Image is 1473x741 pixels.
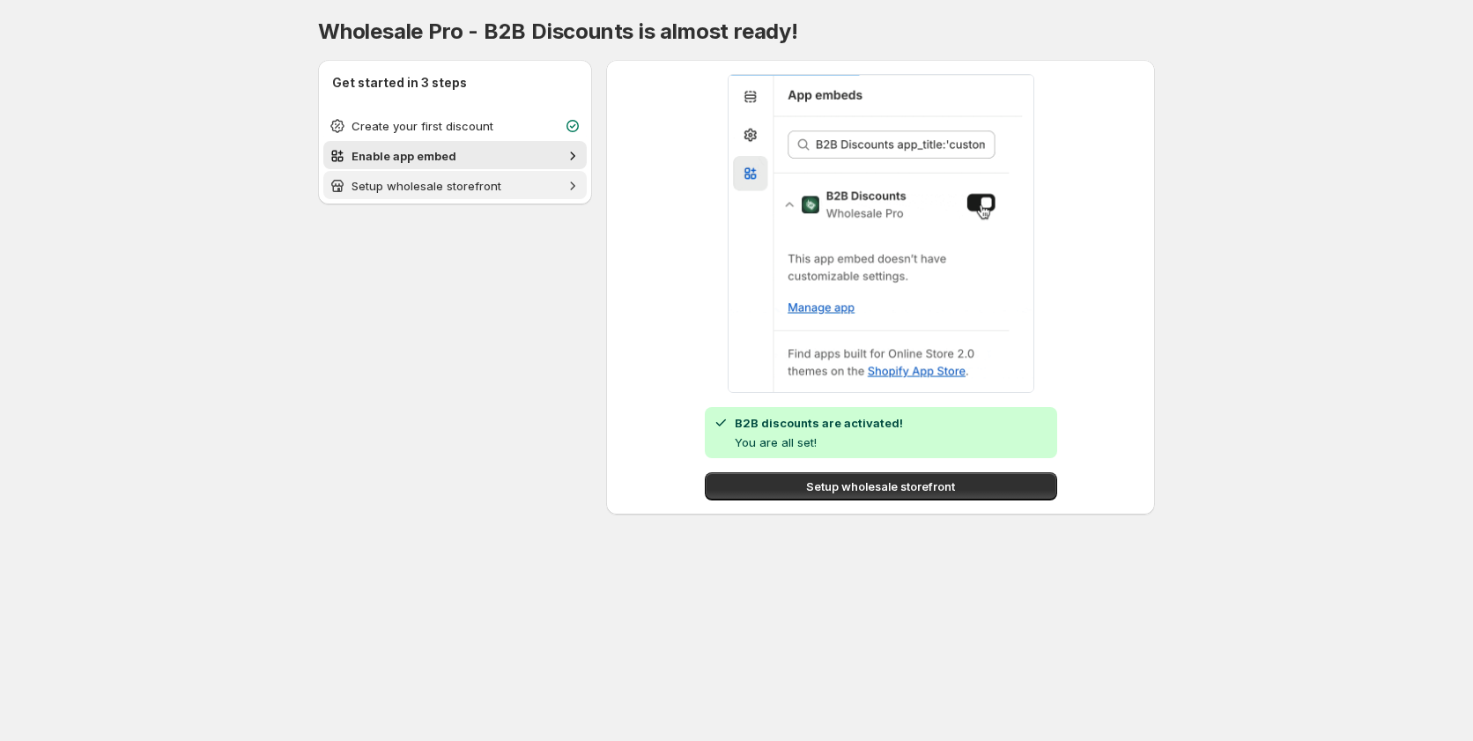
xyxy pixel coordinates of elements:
h2: B2B discounts are activated! [735,414,903,432]
span: Enable app embed [352,149,456,163]
span: Setup wholesale storefront [352,179,501,193]
img: Wholesale Pro app embed [728,74,1034,393]
span: Setup wholesale storefront [806,478,955,495]
button: Setup wholesale storefront [705,472,1057,500]
span: Create your first discount [352,119,493,133]
p: You are all set! [735,433,903,451]
h2: Get started in 3 steps [332,74,578,92]
h1: Wholesale Pro - B2B Discounts is almost ready! [318,18,1155,46]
